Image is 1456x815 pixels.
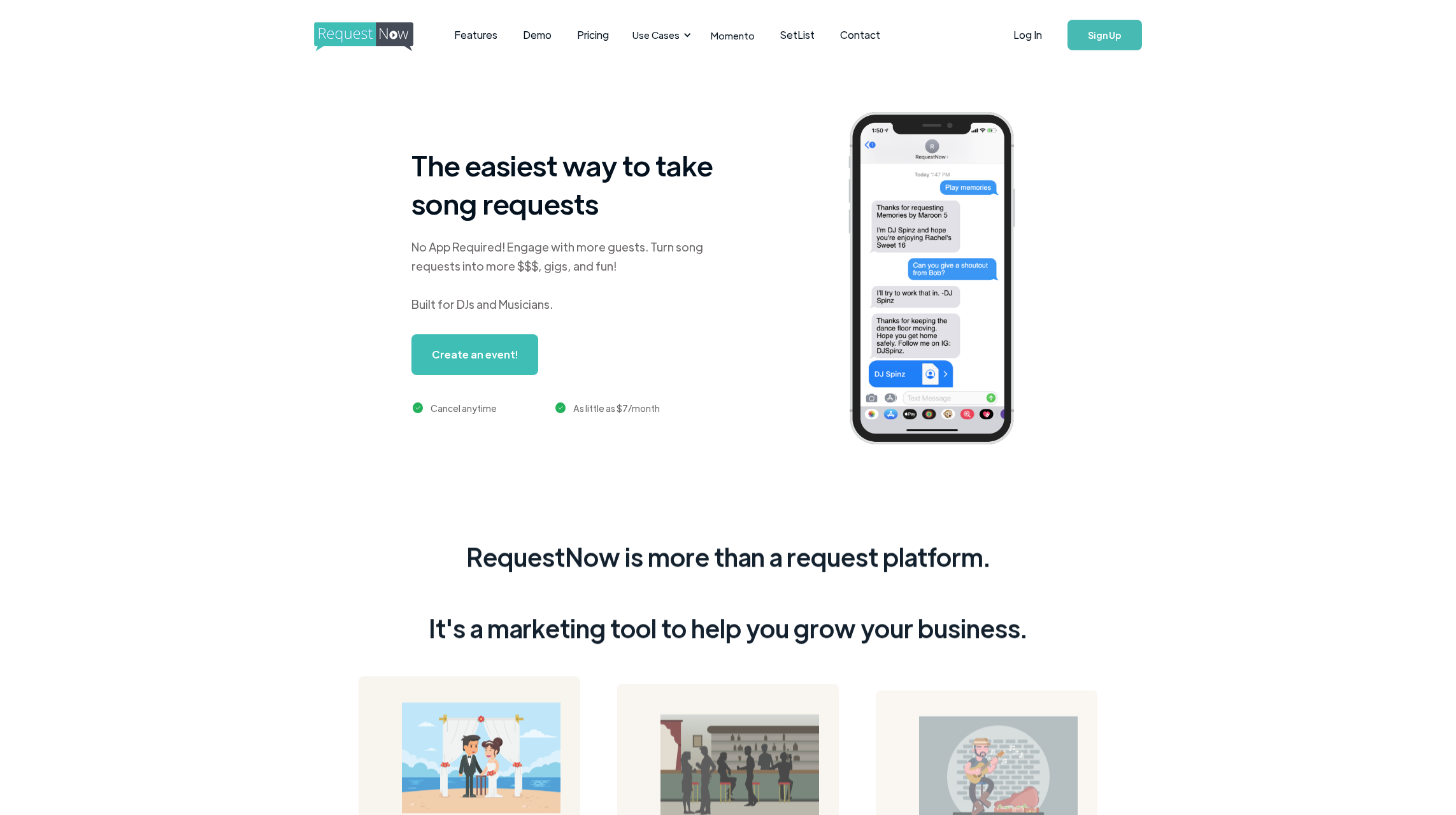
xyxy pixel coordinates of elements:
[429,539,1027,646] div: RequestNow is more than a request platform. It's a marketing tool to help you grow your business.
[431,400,497,416] div: Cancel anytime
[573,400,660,416] div: As little as $7/month
[1067,20,1142,50] a: Sign Up
[510,15,564,55] a: Demo
[402,702,560,814] img: wedding on a beach
[555,402,566,413] img: green checkmark
[767,15,827,55] a: SetList
[411,237,730,314] div: No App Required! Engage with more guests. Turn song requests into more $$$, gigs, and fun! Built ...
[834,103,1049,458] img: iphone screenshot
[441,15,510,55] a: Features
[411,334,538,375] a: Create an event!
[314,22,437,52] img: requestnow logo
[632,28,680,42] div: Use Cases
[827,15,893,55] a: Contact
[411,146,730,222] h1: The easiest way to take song requests
[564,15,622,55] a: Pricing
[413,402,424,413] img: green checkmark
[314,22,410,48] a: home
[1001,13,1055,57] a: Log In
[625,15,695,55] div: Use Cases
[698,17,767,54] a: Momento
